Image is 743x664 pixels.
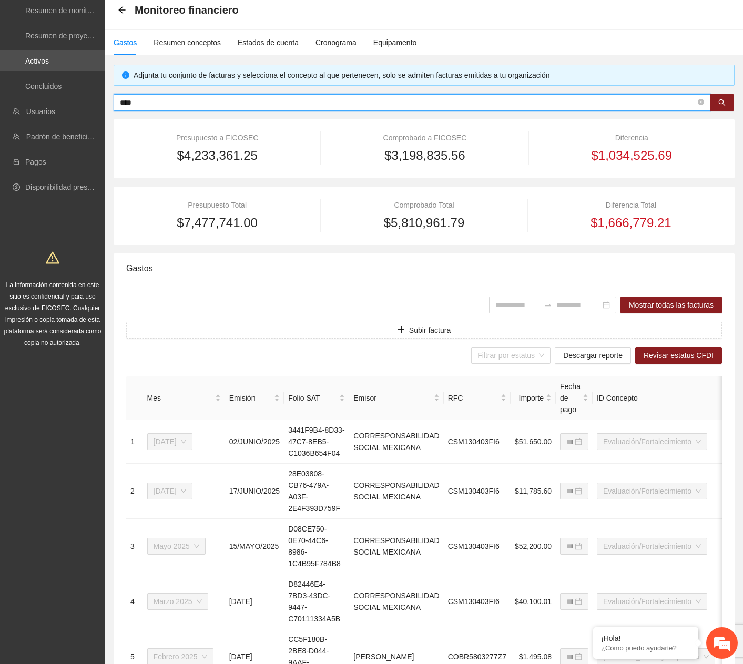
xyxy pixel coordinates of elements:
[444,519,511,574] td: CSM130403FI6
[284,519,349,574] td: D08CE750-0E70-44C6-8986-1C4B95F784B8
[444,420,511,464] td: CSM130403FI6
[26,107,55,116] a: Usuarios
[349,464,443,519] td: CORRESPONSABILIDAD SOCIAL MEXICANA
[46,251,59,264] span: warning
[592,146,672,166] span: $1,034,525.69
[172,5,198,30] div: Minimizar ventana de chat en vivo
[603,434,701,450] span: Evaluación/Fortalecimiento
[25,158,46,166] a: Pagos
[409,324,451,336] span: Subir factura
[603,483,701,499] span: Evaluación/Fortalecimiento
[444,464,511,519] td: CSM130403FI6
[55,54,177,67] div: Chatee con nosotros ahora
[126,322,722,339] button: plusSubir factura
[122,71,129,79] span: info-circle
[25,183,115,191] a: Disponibilidad presupuestal
[238,37,299,48] div: Estados de cuenta
[555,347,631,364] button: Descargar reporte
[710,94,734,111] button: search
[511,519,556,574] td: $52,200.00
[601,634,690,642] div: ¡Hola!
[25,6,102,15] a: Resumen de monitoreo
[544,301,552,309] span: swap-right
[225,574,284,629] td: [DATE]
[126,199,308,211] div: Presupuesto Total
[644,350,714,361] span: Revisar estatus CFDI
[126,132,308,144] div: Presupuesto a FICOSEC
[544,301,552,309] span: to
[118,6,126,15] div: Back
[560,381,581,415] span: Fecha de pago
[154,483,186,499] span: Julio 2025
[25,82,62,90] a: Concluidos
[373,37,417,48] div: Equipamento
[154,37,221,48] div: Resumen conceptos
[134,69,726,81] div: Adjunta tu conjunto de facturas y selecciona el concepto al que pertenecen, solo se admiten factu...
[135,2,239,18] span: Monitoreo financiero
[635,347,722,364] button: Revisar estatus CFDI
[284,464,349,519] td: 28E03808-CB76-479A-A03F-2E4F393D759F
[511,464,556,519] td: $11,785.60
[542,132,722,144] div: Diferencia
[353,392,431,404] span: Emisor
[563,350,623,361] span: Descargar reporte
[698,99,704,105] span: close-circle
[620,297,722,313] button: Mostrar todas las facturas
[229,392,272,404] span: Emisión
[126,574,143,629] td: 4
[4,281,101,346] span: La información contenida en este sitio es confidencial y para uso exclusivo de FICOSEC. Cualquier...
[25,32,138,40] a: Resumen de proyectos aprobados
[629,299,714,311] span: Mostrar todas las facturas
[511,574,556,629] td: $40,100.01
[603,594,701,609] span: Evaluación/Fortalecimiento
[5,287,200,324] textarea: Escriba su mensaje y pulse “Intro”
[448,392,498,404] span: RFC
[349,376,443,420] th: Emisor
[349,420,443,464] td: CORRESPONSABILIDAD SOCIAL MEXICANA
[444,376,511,420] th: RFC
[126,464,143,519] td: 2
[511,376,556,420] th: Importe
[288,392,337,404] span: Folio SAT
[126,519,143,574] td: 3
[601,644,690,652] p: ¿Cómo puedo ayudarte?
[126,253,722,283] div: Gastos
[114,37,137,48] div: Gastos
[444,574,511,629] td: CSM130403FI6
[698,98,704,108] span: close-circle
[511,420,556,464] td: $51,650.00
[225,464,284,519] td: 17/JUNIO/2025
[177,213,257,233] span: $7,477,741.00
[225,420,284,464] td: 02/JUNIO/2025
[591,213,671,233] span: $1,666,779.21
[177,146,257,166] span: $4,233,361.25
[540,199,722,211] div: Diferencia Total
[284,420,349,464] td: 3441F9B4-8D33-47C7-8EB5-C1036B654F04
[225,519,284,574] td: 15/MAYO/2025
[603,538,701,554] span: Evaluación/Fortalecimiento
[333,132,517,144] div: Comprobado a FICOSEC
[61,140,145,247] span: Estamos en línea.
[718,99,726,107] span: search
[25,57,49,65] a: Activos
[556,376,593,420] th: Fecha de pago
[154,538,199,554] span: Mayo 2025
[515,392,544,404] span: Importe
[284,376,349,420] th: Folio SAT
[349,519,443,574] td: CORRESPONSABILIDAD SOCIAL MEXICANA
[349,574,443,629] td: CORRESPONSABILIDAD SOCIAL MEXICANA
[126,420,143,464] td: 1
[315,37,357,48] div: Cronograma
[284,574,349,629] td: D82446E4-7BD3-43DC-9447-C70111334A5B
[225,376,284,420] th: Emisión
[26,132,104,141] a: Padrón de beneficiarios
[154,594,202,609] span: Marzo 2025
[333,199,515,211] div: Comprobado Total
[147,392,213,404] span: Mes
[154,434,186,450] span: Julio 2025
[143,376,225,420] th: Mes
[118,6,126,14] span: arrow-left
[384,213,464,233] span: $5,810,961.79
[384,146,465,166] span: $3,198,835.56
[398,326,405,334] span: plus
